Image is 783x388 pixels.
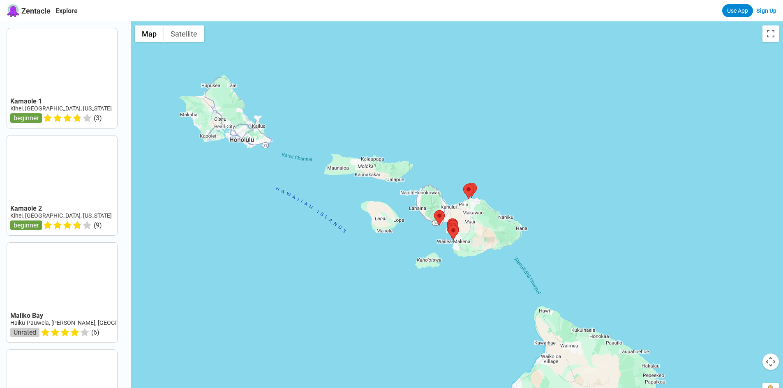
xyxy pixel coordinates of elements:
a: Haiku-Pauwela, [PERSON_NAME], [GEOGRAPHIC_DATA] [10,319,153,326]
span: Zentacle [21,7,51,15]
img: Zentacle logo [7,4,20,17]
a: Explore [55,7,78,15]
a: Kihei, [GEOGRAPHIC_DATA], [US_STATE] [10,212,112,219]
a: Use App [722,4,753,17]
button: Show satellite imagery [164,25,204,42]
button: Show street map [135,25,164,42]
a: Sign Up [756,7,776,14]
a: Zentacle logoZentacle [7,4,51,17]
a: Kihei, [GEOGRAPHIC_DATA], [US_STATE] [10,105,112,112]
button: Toggle fullscreen view [762,25,779,42]
button: Map camera controls [762,354,779,370]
